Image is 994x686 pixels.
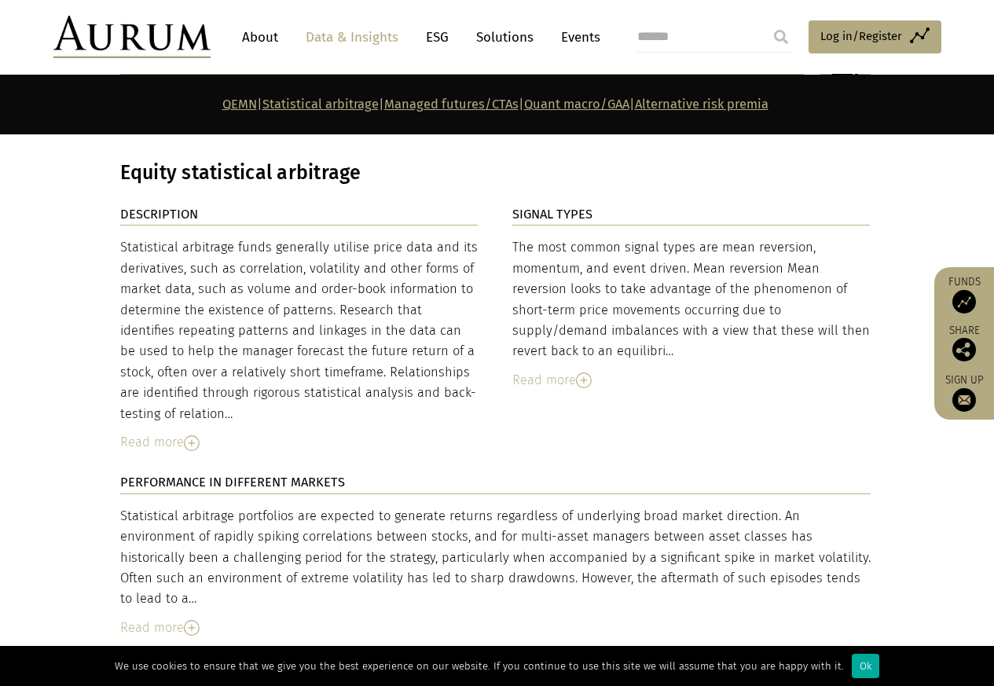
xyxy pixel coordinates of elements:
div: Read more [120,432,479,453]
div: Read more [512,370,871,391]
strong: SIGNAL TYPES [512,207,592,222]
img: Sign up to our newsletter [952,388,976,412]
a: QEMN [222,97,257,112]
a: Sign up [942,373,986,412]
a: Quant macro/GAA [524,97,629,112]
img: Aurum [53,16,211,58]
a: Solutions [468,23,541,52]
strong: PERFORMANCE IN DIFFERENT MARKETS [120,475,345,490]
div: Statistical arbitrage funds generally utilise price data and its derivatives, such as correlation... [120,237,479,424]
a: Events [553,23,600,52]
a: About [234,23,286,52]
img: Read More [184,435,200,451]
a: Funds [942,275,986,314]
strong: DESCRIPTION [120,207,198,222]
div: Statistical arbitrage portfolios are expected to generate returns regardless of underlying broad ... [120,506,871,610]
div: Ok [852,654,879,678]
div: Share [942,325,986,361]
input: Submit [765,21,797,53]
a: Alternative risk premia [635,97,768,112]
div: The most common signal types are mean reversion, momentum, and event driven. Mean reversion Mean ... [512,237,871,361]
img: Access Funds [952,290,976,314]
a: Statistical arbitrage [262,97,379,112]
div: Read more [120,618,871,638]
a: Managed futures/CTAs [384,97,519,112]
span: Log in/Register [820,27,902,46]
img: Share this post [952,338,976,361]
a: ESG [418,23,457,52]
img: Read More [576,372,592,388]
img: Read More [184,620,200,636]
strong: | | | | [222,97,768,112]
a: Data & Insights [298,23,406,52]
a: Log in/Register [809,20,941,53]
h3: Equity statistical arbitrage [120,161,871,185]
